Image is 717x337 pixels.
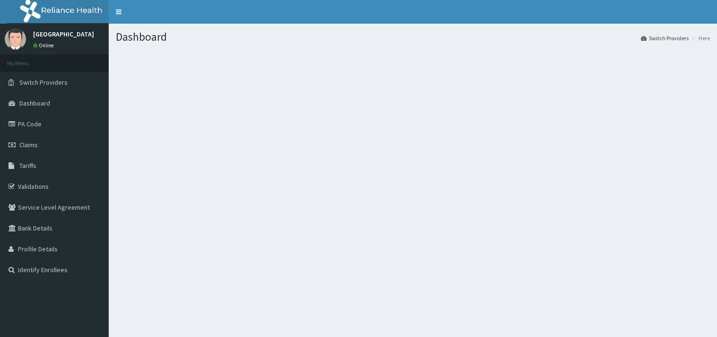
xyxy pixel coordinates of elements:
[19,99,50,107] span: Dashboard
[19,78,68,87] span: Switch Providers
[116,31,710,43] h1: Dashboard
[690,34,710,42] li: Here
[5,28,26,50] img: User Image
[19,161,36,170] span: Tariffs
[33,42,56,49] a: Online
[641,34,689,42] a: Switch Providers
[19,141,38,149] span: Claims
[33,31,94,37] p: [GEOGRAPHIC_DATA]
